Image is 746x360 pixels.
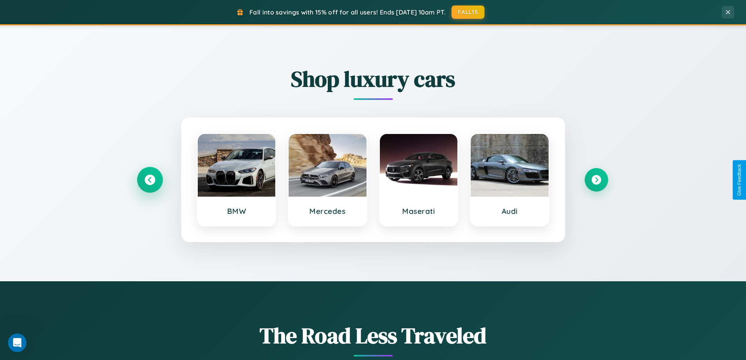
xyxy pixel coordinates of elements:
[138,64,608,94] h2: Shop luxury cars
[296,206,359,216] h3: Mercedes
[737,164,742,196] div: Give Feedback
[138,320,608,351] h1: The Road Less Traveled
[249,8,446,16] span: Fall into savings with 15% off for all users! Ends [DATE] 10am PT.
[8,333,27,352] iframe: Intercom live chat
[479,206,541,216] h3: Audi
[388,206,450,216] h3: Maserati
[206,206,268,216] h3: BMW
[452,5,484,19] button: FALL15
